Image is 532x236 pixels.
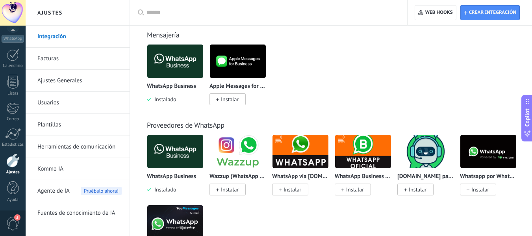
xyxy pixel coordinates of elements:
div: Apple Messages for Business [209,44,272,115]
div: Estadísticas [2,142,24,147]
div: Correo [2,117,24,122]
div: Ayuda [2,197,24,203]
span: 3 [14,214,20,221]
img: logo_main.png [210,42,266,80]
img: logo_main.png [460,132,516,171]
div: WhatsApp Business [147,134,209,205]
div: WhatsApp [2,35,24,43]
a: Herramientas de comunicación [37,136,122,158]
li: Plantillas [26,114,130,136]
img: logo_main.png [210,132,266,171]
a: Usuarios [37,92,122,114]
span: Instalar [409,186,426,193]
span: Instalado [151,186,176,193]
img: logo_main.png [147,132,203,171]
div: Whatsapp por Whatcrm y Telphin [460,134,523,205]
span: Pruébalo ahora! [81,187,122,195]
img: logo_main.png [272,132,328,171]
a: Proveedores de WhatsApp [147,121,224,130]
span: Instalar [221,96,239,103]
div: Wazzup (WhatsApp & Instagram) [209,134,272,205]
li: Ajustes Generales [26,70,130,92]
li: Kommo IA [26,158,130,180]
button: Crear integración [460,5,520,20]
p: WhatsApp Business [147,173,196,180]
div: WhatsApp Business [147,44,209,115]
a: Agente de IA Pruébalo ahora! [37,180,122,202]
p: WhatsApp Business API ([GEOGRAPHIC_DATA]) via [DOMAIN_NAME] [335,173,391,180]
li: Fuentes de conocimiento de IA [26,202,130,224]
a: Ajustes Generales [37,70,122,92]
span: Instalar [284,186,301,193]
div: ChatArchitect.com para WhatsApp [397,134,460,205]
a: Integración [37,26,122,48]
img: logo_main.png [335,132,391,171]
li: Agente de IA [26,180,130,202]
div: WhatsApp via Radist.Online [272,134,335,205]
p: Apple Messages for Business [209,83,266,90]
img: logo_main.png [147,42,203,80]
span: Web hooks [425,9,453,16]
a: Plantillas [37,114,122,136]
p: Whatsapp por Whatcrm y Telphin [460,173,517,180]
a: Fuentes de conocimiento de IA [37,202,122,224]
div: Calendario [2,63,24,69]
button: Web hooks [415,5,456,20]
a: Facturas [37,48,122,70]
div: Ajustes [2,170,24,175]
a: Mensajería [147,30,180,39]
p: Wazzup (WhatsApp & Instagram) [209,173,266,180]
span: Instalado [151,96,176,103]
p: WhatsApp Business [147,83,196,90]
li: Herramientas de comunicación [26,136,130,158]
span: Crear integración [469,9,516,16]
li: Integración [26,26,130,48]
span: Instalar [221,186,239,193]
div: Listas [2,91,24,96]
a: Kommo IA [37,158,122,180]
span: Instalar [471,186,489,193]
span: Copilot [523,108,531,126]
span: Agente de IA [37,180,70,202]
li: Usuarios [26,92,130,114]
p: [DOMAIN_NAME] para WhatsApp [397,173,454,180]
li: Facturas [26,48,130,70]
p: WhatsApp via [DOMAIN_NAME] [272,173,329,180]
span: Instalar [346,186,364,193]
img: logo_main.png [398,132,454,171]
div: WhatsApp Business API (WABA) via Radist.Online [335,134,397,205]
